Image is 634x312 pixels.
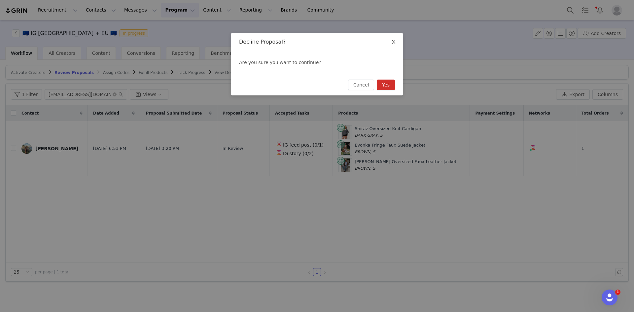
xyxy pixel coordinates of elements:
span: 1 [615,290,620,295]
button: Cancel [348,80,374,90]
div: Decline Proposal? [239,38,395,46]
iframe: Intercom live chat [602,290,617,305]
i: icon: close [391,39,396,45]
button: Yes [377,80,395,90]
div: Are you sure you want to continue? [231,51,403,74]
button: Close [384,33,403,52]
